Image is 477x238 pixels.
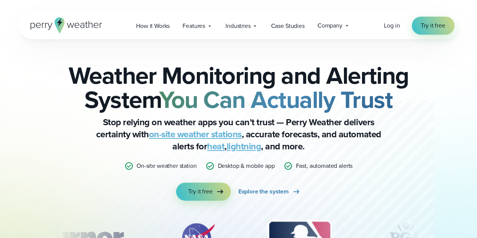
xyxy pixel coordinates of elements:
[227,140,261,153] a: lightning
[317,21,342,30] span: Company
[225,21,250,31] span: Industries
[384,21,400,30] a: Log in
[183,21,205,31] span: Features
[56,63,421,112] h2: Weather Monitoring and Alerting System
[188,187,212,196] span: Try it free
[88,116,390,152] p: Stop relying on weather apps you can’t trust — Perry Weather delivers certainty with , accurate f...
[176,183,230,201] a: Try it free
[130,18,176,34] a: How it Works
[271,21,304,31] span: Case Studies
[296,161,353,170] p: Fast, automated alerts
[207,140,224,153] a: heat
[412,17,454,35] a: Try it free
[421,21,445,30] span: Try it free
[238,183,301,201] a: Explore the system
[218,161,275,170] p: Desktop & mobile app
[137,161,196,170] p: On-site weather station
[238,187,289,196] span: Explore the system
[264,18,311,34] a: Case Studies
[159,82,393,117] strong: You Can Actually Trust
[136,21,170,31] span: How it Works
[149,127,242,141] a: on-site weather stations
